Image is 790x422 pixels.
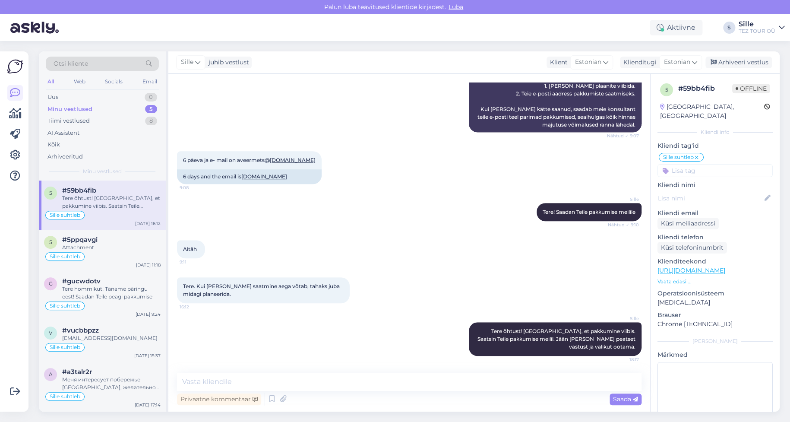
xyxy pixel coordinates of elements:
[660,102,764,121] div: [GEOGRAPHIC_DATA], [GEOGRAPHIC_DATA]
[739,28,775,35] div: TEZ TOUR OÜ
[739,21,775,28] div: Sille
[469,55,641,132] div: Et pakkuda teile parimat broneerimispakkumist Hurghada reisile, vajame lisateavet: 1. [PERSON_NAM...
[177,393,261,405] div: Privaatne kommentaar
[657,181,773,190] p: Kliendi nimi
[575,57,601,67] span: Estonian
[136,311,161,317] div: [DATE] 9:24
[658,194,763,203] input: Lisa nimi
[62,376,161,391] div: Меня интересует побережье [GEOGRAPHIC_DATA], желательно в сторону [GEOGRAPHIC_DATA] или сам Кемер...
[657,242,727,254] div: Küsi telefoninumbrit
[657,164,773,177] input: Lisa tag
[657,320,773,329] p: Chrome [TECHNICAL_ID]
[49,280,53,287] span: g
[183,283,341,297] span: Tere. Kui [PERSON_NAME] saatmine aega võtab, tahaks juba midagi planeerida.
[7,58,23,75] img: Askly Logo
[62,334,161,342] div: [EMAIL_ADDRESS][DOMAIN_NAME]
[62,194,161,210] div: Tere õhtust! [GEOGRAPHIC_DATA], et pakkumine viibis. Saatsin Teile pakkumise meilil. Jään [PERSON...
[657,311,773,320] p: Brauser
[657,278,773,286] p: Vaata edasi ...
[657,350,773,359] p: Märkmed
[547,58,568,67] div: Klient
[83,168,122,175] span: Minu vestlused
[663,155,694,160] span: Sille suhtleb
[141,76,159,87] div: Email
[145,105,157,114] div: 5
[607,315,639,322] span: Sille
[180,259,212,265] span: 9:11
[46,76,56,87] div: All
[657,218,719,229] div: Küsi meiliaadressi
[270,157,316,163] a: [DOMAIN_NAME]
[607,133,639,139] span: Nähtud ✓ 9:07
[136,262,161,268] div: [DATE] 11:18
[50,394,80,399] span: Sille suhtleb
[62,236,98,244] span: #5ppqavgi
[49,371,53,378] span: a
[678,83,732,94] div: # 59bb4fib
[50,303,80,308] span: Sille suhtleb
[50,213,80,218] span: Sille suhtleb
[135,220,161,227] div: [DATE] 16:12
[613,395,638,403] span: Saada
[657,233,773,242] p: Kliendi telefon
[732,84,770,93] span: Offline
[657,267,725,274] a: [URL][DOMAIN_NAME]
[47,117,90,125] div: Tiimi vestlused
[49,190,52,196] span: 5
[145,117,157,125] div: 8
[657,128,773,136] div: Kliendi info
[543,209,635,215] span: Tere! Saadan Teile pakkumise meilile
[62,285,161,301] div: Tere hommikut! Täname päringu eest! Saadan Teile peagi pakkumise
[620,58,657,67] div: Klienditugi
[145,93,157,102] div: 0
[664,57,690,67] span: Estonian
[47,129,79,137] div: AI Assistent
[183,157,316,163] span: 6 päeva ja e- mail on aveermets@
[657,289,773,298] p: Operatsioonisüsteem
[739,21,785,35] a: SilleTEZ TOUR OÜ
[62,277,101,285] span: #gucwdotv
[205,58,249,67] div: juhib vestlust
[705,57,772,68] div: Arhiveeri vestlus
[241,173,287,180] a: [DOMAIN_NAME]
[135,402,161,408] div: [DATE] 17:14
[657,298,773,307] p: [MEDICAL_DATA]
[607,196,639,203] span: Sille
[723,22,735,34] div: S
[607,356,639,363] span: 18:17
[607,222,639,228] span: Nähtud ✓ 9:10
[62,244,161,251] div: Attachment
[47,105,92,114] div: Minu vestlused
[180,304,212,310] span: 16:12
[180,184,212,191] span: 9:08
[62,187,96,194] span: #59bb4fib
[72,76,87,87] div: Web
[657,257,773,266] p: Klienditeekond
[177,169,322,184] div: 6 days and the email is
[49,330,52,336] span: v
[183,246,197,252] span: Aitäh
[47,93,58,102] div: Uus
[477,328,637,350] span: Tere õhtust! [GEOGRAPHIC_DATA], et pakkumine viibis. Saatsin Teile pakkumise meilil. Jään [PERSON...
[657,337,773,345] div: [PERSON_NAME]
[665,86,668,93] span: 5
[103,76,124,87] div: Socials
[446,3,466,11] span: Luba
[47,152,83,161] div: Arhiveeritud
[62,327,99,334] span: #vucbbpzz
[50,345,80,350] span: Sille suhtleb
[650,20,702,35] div: Aktiivne
[657,141,773,150] p: Kliendi tag'id
[47,140,60,149] div: Kõik
[657,209,773,218] p: Kliendi email
[134,352,161,359] div: [DATE] 15:37
[49,239,52,245] span: 5
[54,59,88,68] span: Otsi kliente
[50,254,80,259] span: Sille suhtleb
[62,368,92,376] span: #a3talr2r
[181,57,193,67] span: Sille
